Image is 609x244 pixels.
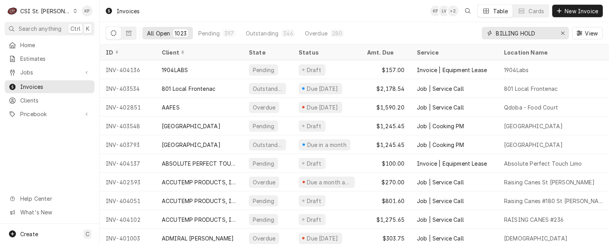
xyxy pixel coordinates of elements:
div: [GEOGRAPHIC_DATA] [162,141,220,149]
div: $157.00 [361,60,411,79]
div: ABSOLUTE PERFECT TOUCH LIMO [162,159,236,168]
a: Go to Jobs [5,66,94,79]
div: Pending [252,159,275,168]
button: Open search [462,5,474,17]
a: Go to Help Center [5,192,94,205]
div: [DEMOGRAPHIC_DATA] [504,234,567,242]
div: Due [DATE] [306,85,339,93]
div: INV-402593 [100,173,156,191]
div: Overdue [252,103,276,111]
span: View [583,29,599,37]
div: 1904LABS [162,66,188,74]
div: C [7,5,18,16]
div: Lisa Vestal's Avatar [439,5,450,16]
div: Absolute Perfect Touch Limo [504,159,582,168]
div: [GEOGRAPHIC_DATA] [162,122,220,130]
div: INV-404136 [100,60,156,79]
div: Job | Cooking PM [417,122,464,130]
div: Cards [528,7,544,15]
div: Due in a month [306,141,347,149]
div: $2,178.54 [361,79,411,98]
div: Outstanding [252,85,283,93]
div: $1,275.65 [361,210,411,229]
a: Clients [5,94,94,107]
span: Ctrl [70,25,80,33]
div: Draft [306,122,322,130]
div: $100.00 [361,154,411,173]
span: Clients [20,96,91,104]
div: Job | Cooking PM [417,141,464,149]
span: Jobs [20,68,79,76]
div: 397 [224,29,234,37]
div: Overdue [252,178,276,186]
div: INV-404051 [100,191,156,210]
div: + 2 [448,5,458,16]
div: CSI St. Louis's Avatar [7,5,18,16]
span: Home [20,41,91,49]
div: INV-402851 [100,98,156,117]
a: Go to What's New [5,206,94,219]
div: Pending [252,216,275,224]
div: ACCUTEMP PRODUCTS, INC. [162,216,236,224]
div: Outstanding [252,141,283,149]
div: $801.60 [361,191,411,210]
a: Invoices [5,80,94,93]
div: Raising Canes St [PERSON_NAME] [504,178,595,186]
div: Overdue [252,234,276,242]
a: Home [5,39,94,51]
div: Draft [306,66,322,74]
div: INV-403548 [100,117,156,135]
div: 280 [332,29,342,37]
div: RAISING CANES #236 [504,216,563,224]
div: Pending [252,122,275,130]
div: [GEOGRAPHIC_DATA] [504,122,563,130]
div: State [249,48,286,57]
a: Go to Pricebook [5,108,94,120]
div: KP [82,5,93,16]
span: What's New [20,208,90,216]
div: Job | Service Call [417,85,464,93]
div: ACCUTEMP PRODUCTS, INC. [162,178,236,186]
div: $1,245.45 [361,117,411,135]
div: CSI St. [PERSON_NAME] [20,7,71,15]
button: New Invoice [552,5,603,17]
div: $270.00 [361,173,411,191]
div: LV [439,5,450,16]
div: Job | Service Call [417,234,464,242]
span: Invoices [20,83,91,91]
div: ID [106,48,148,57]
span: Help Center [20,194,90,203]
div: $1,245.45 [361,135,411,154]
div: Draft [306,197,322,205]
div: Raising Canes #180 St [PERSON_NAME] [504,197,604,205]
div: Job | Service Call [417,103,464,111]
span: Search anything [19,25,61,33]
div: Due a month ago [306,178,352,186]
span: Estimates [20,55,91,63]
div: 346 [283,29,293,37]
div: All Open [147,29,170,37]
button: Search anythingCtrlK [5,22,94,35]
div: INV-403534 [100,79,156,98]
div: 1904Labs [504,66,528,74]
div: Status [299,48,353,57]
span: Pricebook [20,110,79,118]
div: [GEOGRAPHIC_DATA] [504,141,563,149]
div: Invoice | Equipment Lease [417,66,487,74]
div: Amt. Due [367,48,403,57]
input: Keyword search [496,27,554,39]
span: K [86,25,89,33]
div: Pending [198,29,220,37]
span: New Invoice [563,7,600,15]
div: KP [430,5,441,16]
div: Draft [306,216,322,224]
div: Job | Service Call [417,216,464,224]
div: INV-404137 [100,154,156,173]
div: Kym Parson's Avatar [430,5,441,16]
div: Client [162,48,235,57]
div: Invoice | Equipment Lease [417,159,487,168]
div: AAFES [162,103,180,111]
div: Job | Service Call [417,178,464,186]
div: Draft [306,159,322,168]
div: Qdoba - Food Court [504,103,558,111]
